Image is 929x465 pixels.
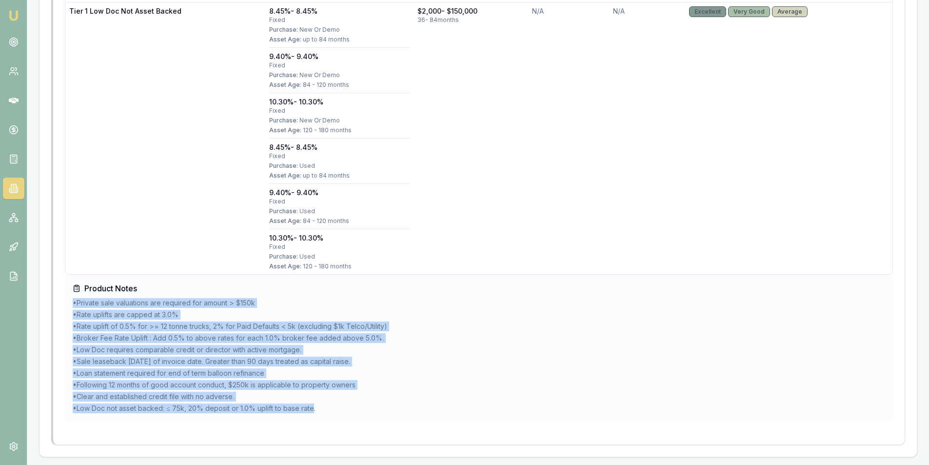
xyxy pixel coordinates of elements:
span: Purchase: [269,253,298,260]
div: Tier 1 Low Doc Not Asset Backed [69,6,261,16]
div: New Or Demo [269,71,410,79]
span: Asset Age: [269,217,301,224]
img: emu-icon-u.png [8,10,20,21]
div: up to 84 months [269,36,410,43]
span: N/A [532,7,544,15]
li: • Private sale valuations are required for amount > $150k [73,298,885,308]
div: fixed [269,243,410,251]
div: fixed [269,152,410,160]
div: fixed [269,16,410,24]
div: New Or Demo [269,26,410,34]
div: 10.30% - 10.30% [269,233,410,243]
li: • Broker Fee Rate Uplift : Add 0.5% to above rates for each 1.0% broker fee added above 5.0%. [73,333,885,343]
div: Average [772,6,808,17]
div: 120 - 180 months [269,263,410,270]
span: Purchase: [269,26,298,33]
div: Used [269,162,410,170]
li: • Clear and established credit file with no adverse. [73,392,885,402]
div: 8.45% - 8.45% [269,6,410,16]
span: N/A [613,7,625,15]
h4: Product Notes [73,283,885,294]
li: • Low Doc not asset backed: ≤ 75k, 20% deposit or 1.0% uplift to base rate. [73,404,885,413]
div: Used [269,207,410,215]
div: fixed [269,198,410,205]
span: Purchase: [269,207,298,215]
div: 84 - 120 months [269,81,410,89]
li: • Rate uplift of 0.5% for >= 12 tonne trucks, 2% for Paid Defaults < 5k (excluding $1k Telco/Util... [73,322,885,331]
li: • Loan statement required for end of term balloon refinance [73,368,885,378]
div: fixed [269,61,410,69]
div: 9.40% - 9.40% [269,188,410,198]
span: Purchase: [269,117,298,124]
span: Asset Age: [269,126,301,134]
li: • Following 12 months of good account conduct, $250k is applicable to property owners [73,380,885,390]
div: 84 - 120 months [269,217,410,225]
span: Asset Age: [269,263,301,270]
span: Purchase: [269,162,298,169]
li: • Rate uplifts are capped at 3.0% [73,310,885,320]
div: fixed [269,107,410,115]
li: • Low Doc requires comparable credit or director with active mortgage. [73,345,885,355]
div: up to 84 months [269,172,410,180]
div: 36 - 84 months [417,16,524,24]
span: Asset Age: [269,81,301,88]
span: Asset Age: [269,172,301,179]
div: Excellent [689,6,726,17]
div: Very Good [728,6,770,17]
div: New Or Demo [269,117,410,124]
div: 10.30% - 10.30% [269,97,410,107]
div: Used [269,253,410,261]
div: 8.45% - 8.45% [269,142,410,152]
div: 120 - 180 months [269,126,410,134]
span: Asset Age: [269,36,301,43]
li: • Sale leaseback [DATE] of invoice date. Greater than 90 days treated as capital raise. [73,357,885,366]
span: Purchase: [269,71,298,79]
div: $2,000 - $150,000 [417,6,524,16]
div: 9.40% - 9.40% [269,52,410,61]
